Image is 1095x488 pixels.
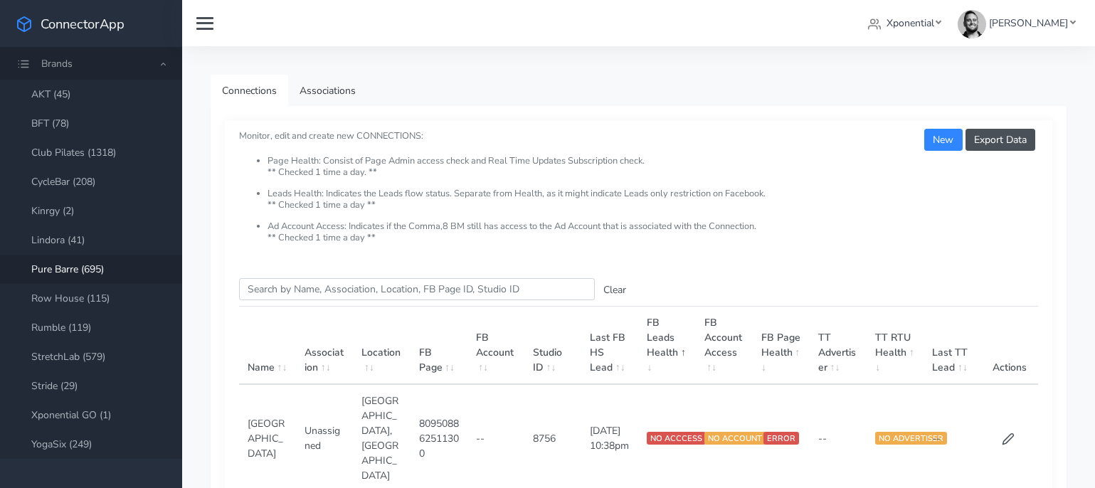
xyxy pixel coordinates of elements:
[875,432,947,445] span: NO ADVERTISER
[239,118,1038,243] small: Monitor, edit and create new CONNECTIONS:
[288,75,367,107] a: Associations
[810,307,867,385] th: TT Advertiser
[524,307,581,385] th: Studio ID
[981,307,1038,385] th: Actions
[867,307,924,385] th: TT RTU Health
[763,432,799,445] span: ERROR
[41,57,73,70] span: Brands
[862,10,947,36] a: Xponential
[239,278,595,300] input: enter text you want to search
[704,432,766,445] span: NO ACCOUNT
[924,307,980,385] th: Last TT Lead
[268,221,1038,243] li: Ad Account Access: Indicates if the Comma,8 BM still has access to the Ad Account that is associa...
[958,10,986,38] img: James Carr
[211,75,288,107] a: Connections
[41,15,125,33] span: ConnectorApp
[952,10,1081,36] a: [PERSON_NAME]
[239,307,296,385] th: Name
[411,307,467,385] th: FB Page
[268,189,1038,221] li: Leads Health: Indicates the Leads flow status. Separate from Health, as it might indicate Leads o...
[268,156,1038,189] li: Page Health: Consist of Page Admin access check and Real Time Updates Subscription check. ** Chec...
[887,16,934,30] span: Xponential
[353,307,410,385] th: Location
[966,129,1035,151] button: Export Data
[296,307,353,385] th: Association
[696,307,753,385] th: FB Account Access
[647,432,706,445] span: NO ACCCESS
[753,307,810,385] th: FB Page Health
[924,129,962,151] button: New
[467,307,524,385] th: FB Account
[581,307,638,385] th: Last FB HS Lead
[638,307,695,385] th: FB Leads Health
[989,16,1068,30] span: [PERSON_NAME]
[595,279,635,301] button: Clear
